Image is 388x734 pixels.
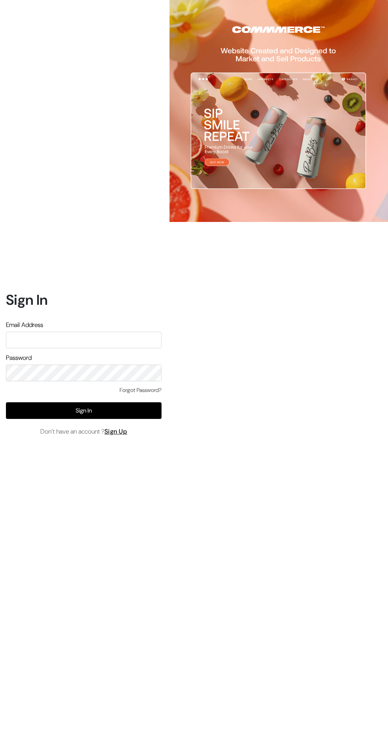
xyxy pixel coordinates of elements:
button: Sign In [6,402,162,419]
label: Email Address [6,320,43,330]
a: Sign Up [105,427,127,436]
label: Password [6,353,32,363]
h1: Sign In [6,291,162,308]
span: Don’t have an account ? [40,427,127,436]
a: Forgot Password? [120,386,162,394]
